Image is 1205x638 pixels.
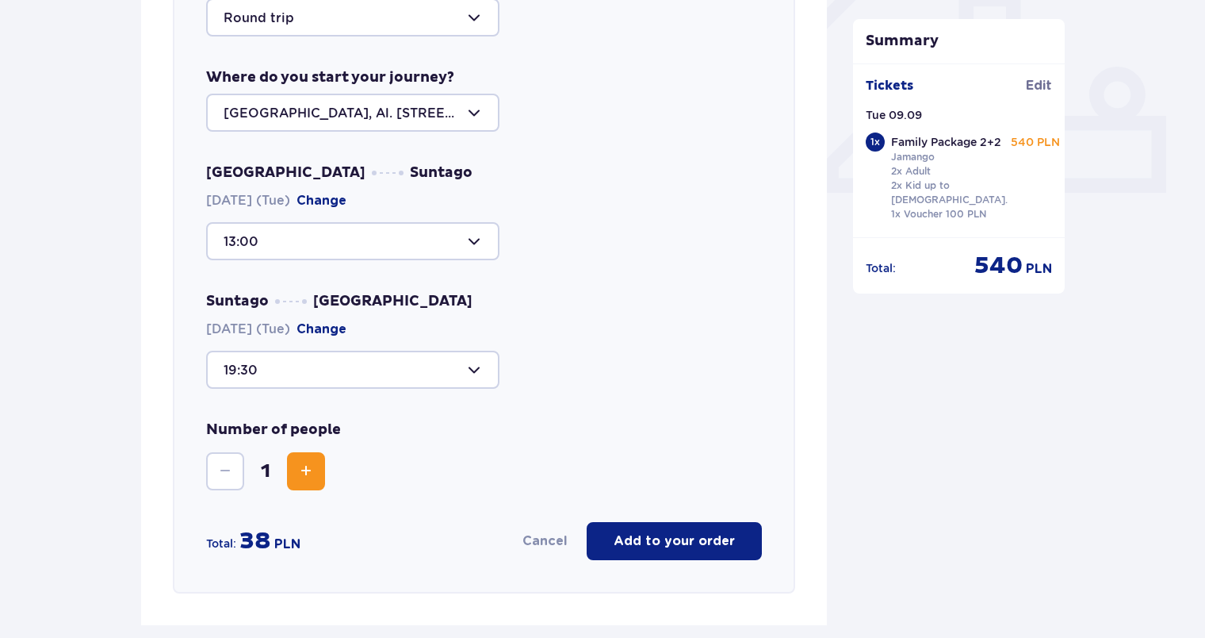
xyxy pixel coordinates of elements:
[313,292,472,311] span: [GEOGRAPHIC_DATA]
[866,77,913,94] p: Tickets
[206,163,365,183] span: [GEOGRAPHIC_DATA]
[287,452,325,490] button: Increase
[296,321,346,338] button: Change
[866,260,896,276] p: Total :
[522,532,568,550] button: Cancel
[1011,134,1060,150] p: 540 PLN
[853,32,1065,51] p: Summary
[587,522,762,560] button: Add to your order
[866,133,885,152] div: 1 x
[275,299,307,304] img: dots
[206,192,346,209] span: [DATE] (Tue)
[296,192,346,209] button: Change
[1026,77,1052,94] a: Edit
[614,532,735,550] p: Add to your order
[206,68,454,87] p: Where do you start your journey?
[891,134,1001,150] p: Family Package 2+2
[247,459,284,483] span: 1
[974,251,1023,281] p: 540
[206,321,346,338] span: [DATE] (Tue)
[206,292,269,311] span: Suntago
[891,150,935,164] p: Jamango
[206,421,341,440] p: Number of people
[239,526,271,556] p: 38
[206,536,236,552] p: Total:
[372,171,404,175] img: dots
[891,164,1008,221] p: 2x Adult 2x Kid up to [DEMOGRAPHIC_DATA]. 1x Voucher 100 PLN
[866,107,922,123] p: Tue 09.09
[274,536,300,553] p: PLN
[206,452,244,490] button: Decrease
[1026,260,1052,278] p: PLN
[410,163,472,183] span: Suntago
